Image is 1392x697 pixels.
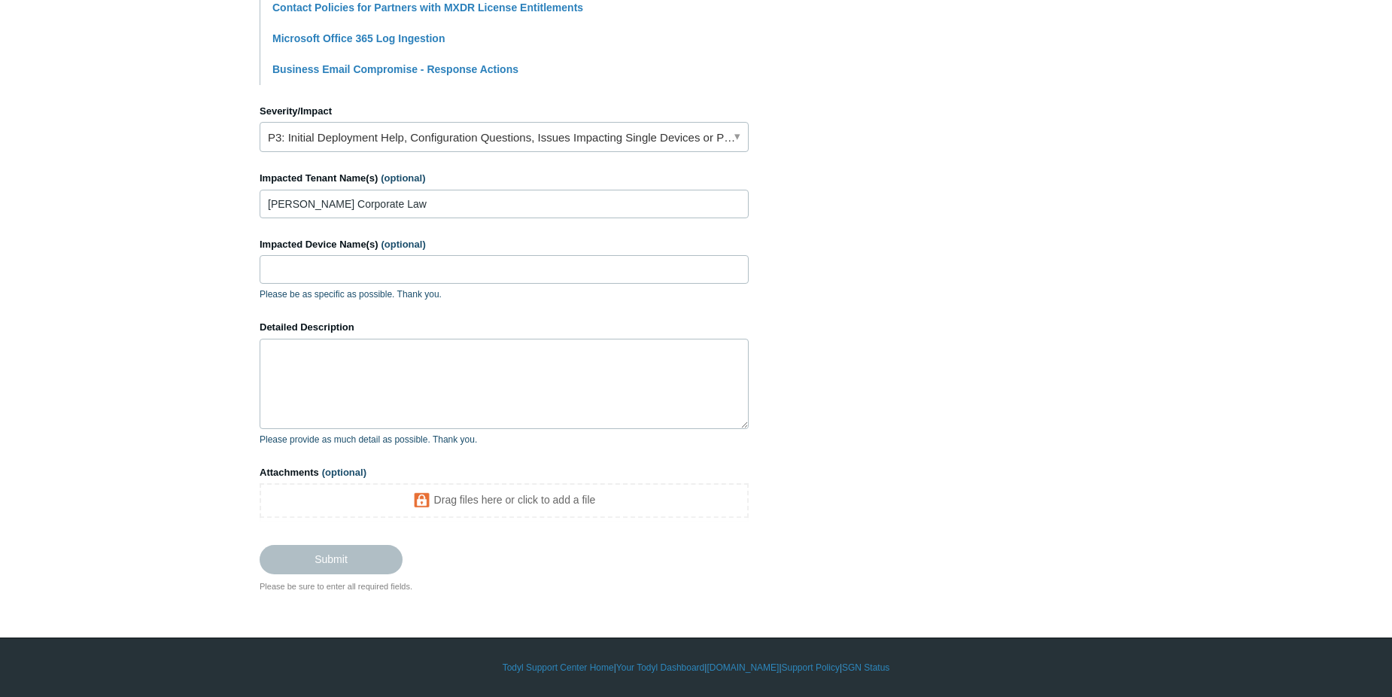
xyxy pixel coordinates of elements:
a: Contact Policies for Partners with MXDR License Entitlements [272,2,583,14]
p: Please provide as much detail as possible. Thank you. [260,433,749,446]
a: Business Email Compromise - Response Actions [272,63,518,75]
input: Submit [260,545,403,574]
a: Support Policy [782,661,840,674]
label: Attachments [260,465,749,480]
span: (optional) [322,467,366,478]
a: [DOMAIN_NAME] [707,661,779,674]
span: (optional) [381,239,426,250]
a: Todyl Support Center Home [503,661,614,674]
label: Severity/Impact [260,104,749,119]
a: Your Todyl Dashboard [616,661,704,674]
a: SGN Status [842,661,889,674]
label: Impacted Device Name(s) [260,237,749,252]
div: Please be sure to enter all required fields. [260,580,749,593]
label: Detailed Description [260,320,749,335]
a: Microsoft Office 365 Log Ingestion [272,32,445,44]
div: | | | | [260,661,1132,674]
p: Please be as specific as possible. Thank you. [260,288,749,301]
label: Impacted Tenant Name(s) [260,171,749,186]
span: (optional) [381,172,425,184]
a: P3: Initial Deployment Help, Configuration Questions, Issues Impacting Single Devices or Past Out... [260,122,749,152]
